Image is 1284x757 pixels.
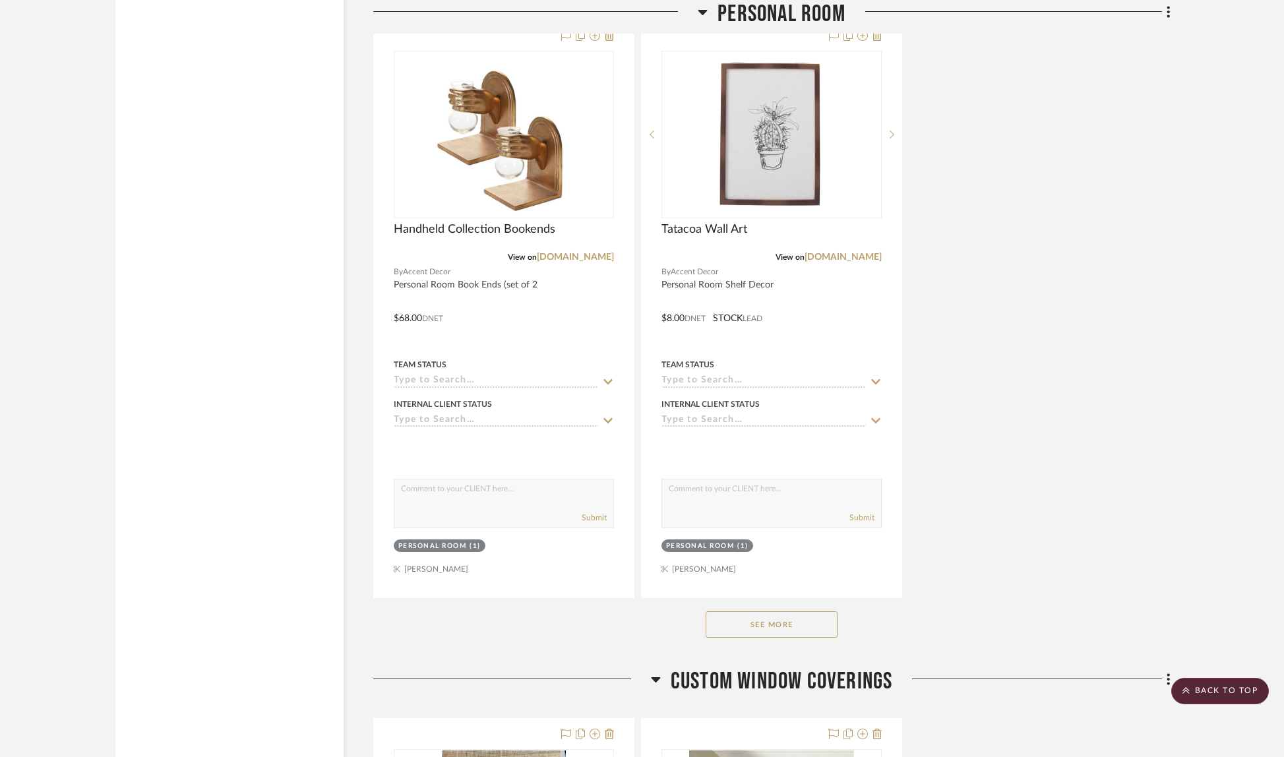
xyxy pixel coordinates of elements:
button: See More [706,611,838,638]
span: Handheld Collection Bookends [394,222,555,237]
span: View on [776,253,805,261]
span: Tatacoa Wall Art [661,222,747,237]
input: Type to Search… [394,415,598,427]
img: Tatacoa Wall Art [689,52,854,217]
span: View on [508,253,537,261]
div: (1) [737,541,749,551]
span: By [394,266,403,278]
div: Team Status [394,359,446,371]
div: Internal Client Status [394,398,492,410]
span: Accent Decor [403,266,450,278]
a: [DOMAIN_NAME] [537,253,614,262]
span: By [661,266,671,278]
div: Team Status [661,359,714,371]
div: Internal Client Status [661,398,760,410]
span: Custom Window Coverings [671,667,893,696]
button: Submit [582,512,607,524]
img: Handheld Collection Bookends [421,52,586,217]
input: Type to Search… [661,375,866,388]
button: Submit [849,512,874,524]
input: Type to Search… [661,415,866,427]
span: Accent Decor [671,266,718,278]
div: (1) [470,541,481,551]
a: [DOMAIN_NAME] [805,253,882,262]
scroll-to-top-button: BACK TO TOP [1171,678,1269,704]
div: Personal Room [398,541,467,551]
div: Personal Room [666,541,735,551]
input: Type to Search… [394,375,598,388]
